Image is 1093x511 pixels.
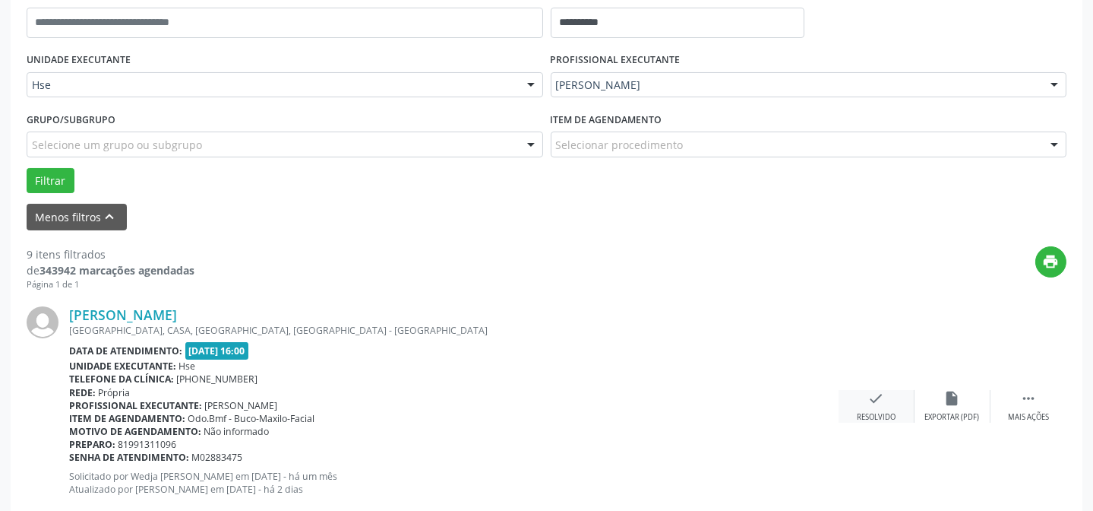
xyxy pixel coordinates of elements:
span: Hse [179,360,196,373]
i: keyboard_arrow_up [102,208,118,225]
span: Não informado [204,425,270,438]
span: Hse [32,78,512,93]
span: Própria [99,386,131,399]
i: check [868,390,885,407]
div: 9 itens filtrados [27,246,194,262]
b: Rede: [69,386,96,399]
b: Senha de atendimento: [69,451,189,464]
button: Menos filtroskeyboard_arrow_up [27,204,127,230]
span: [PHONE_NUMBER] [177,373,258,386]
p: Solicitado por Wedja [PERSON_NAME] em [DATE] - há um mês Atualizado por [PERSON_NAME] em [DATE] -... [69,470,839,496]
img: img [27,306,58,338]
div: Exportar (PDF) [925,412,980,423]
b: Data de atendimento: [69,344,182,357]
b: Preparo: [69,438,115,451]
label: UNIDADE EXECUTANTE [27,49,131,72]
div: de [27,262,194,278]
button: print [1035,246,1066,278]
label: Item de agendamento [551,108,662,132]
b: Unidade executante: [69,360,176,373]
button: Filtrar [27,168,74,194]
a: [PERSON_NAME] [69,306,177,323]
span: [DATE] 16:00 [185,342,249,360]
b: Item de agendamento: [69,412,185,425]
div: Página 1 de 1 [27,278,194,291]
i: insert_drive_file [944,390,961,407]
span: Selecione um grupo ou subgrupo [32,137,202,153]
b: Motivo de agendamento: [69,425,201,438]
span: [PERSON_NAME] [556,78,1036,93]
span: Selecionar procedimento [556,137,684,153]
b: Telefone da clínica: [69,373,174,386]
div: Mais ações [1008,412,1049,423]
span: [PERSON_NAME] [205,399,278,412]
label: Grupo/Subgrupo [27,108,115,132]
div: [GEOGRAPHIC_DATA], CASA, [GEOGRAPHIC_DATA], [GEOGRAPHIC_DATA] - [GEOGRAPHIC_DATA] [69,324,839,337]
strong: 343942 marcações agendadas [39,263,194,278]
span: 81991311096 [118,438,177,451]
i: print [1043,253,1060,270]
span: M02883475 [192,451,243,464]
span: Odo.Bmf - Buco-Maxilo-Facial [188,412,315,425]
b: Profissional executante: [69,399,202,412]
div: Resolvido [857,412,896,423]
i:  [1020,390,1037,407]
label: PROFISSIONAL EXECUTANTE [551,49,681,72]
